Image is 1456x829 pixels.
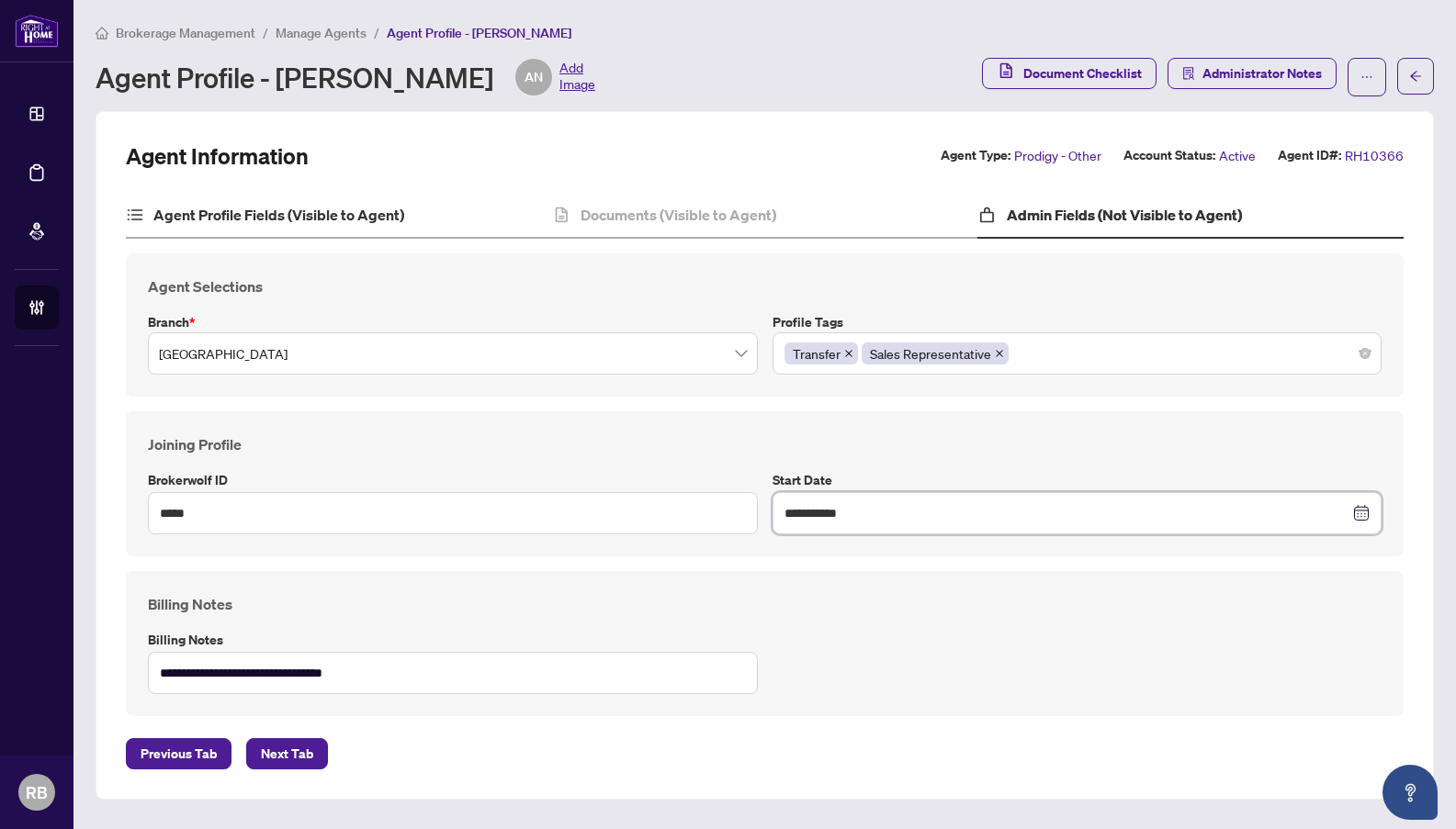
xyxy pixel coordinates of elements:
[116,25,255,41] span: Brokerage Management
[1360,71,1373,84] span: ellipsis
[1007,204,1242,226] h4: Admin Fields (Not Visible to Agent)
[1345,145,1404,166] span: RH10366
[126,738,231,769] button: Previous Tab
[148,593,1382,615] h4: Billing Notes
[844,349,853,358] span: close
[153,204,404,226] h4: Agent Profile Fields (Visible to Agent)
[581,204,776,226] h4: Documents (Visible to Agent)
[15,14,59,48] img: logo
[1123,145,1215,166] label: Account Status:
[870,343,991,364] span: Sales Representative
[862,342,1009,364] span: Sales Representative
[1383,765,1438,820] button: Open asap
[261,739,313,768] span: Next Tab
[26,779,48,805] span: RB
[1014,145,1101,166] span: Prodigy - Other
[148,312,758,332] label: Branch
[982,58,1157,89] button: Document Checklist
[1409,70,1422,83] span: arrow-left
[1168,58,1337,89] button: Administrator Notes
[784,342,858,364] span: Transfer
[1360,348,1371,359] span: close-circle
[126,141,309,171] h2: Agent Information
[1219,145,1256,166] span: Active
[374,22,379,43] li: /
[1023,59,1142,88] span: Document Checklist
[559,59,595,95] span: Add Image
[263,22,268,43] li: /
[773,470,1383,490] label: Start Date
[995,349,1004,358] span: close
[148,433,1382,455] h4: Joining Profile
[1182,67,1195,80] span: solution
[773,312,1383,332] label: Profile Tags
[148,275,1382,297] h4: Agent Selections
[141,739,217,768] span: Previous Tab
[525,67,543,87] span: AN
[96,59,595,95] div: Agent Profile - [PERSON_NAME]
[387,25,571,41] span: Agent Profile - [PERSON_NAME]
[148,630,758,650] label: Billing Notes
[276,25,367,41] span: Manage Agents
[246,738,328,769] button: Next Tab
[1278,145,1341,166] label: Agent ID#:
[148,470,758,490] label: Brokerwolf ID
[1202,59,1322,88] span: Administrator Notes
[96,27,108,39] span: home
[793,343,841,364] span: Transfer
[159,336,747,371] span: Richmond Hill
[941,145,1010,166] label: Agent Type:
